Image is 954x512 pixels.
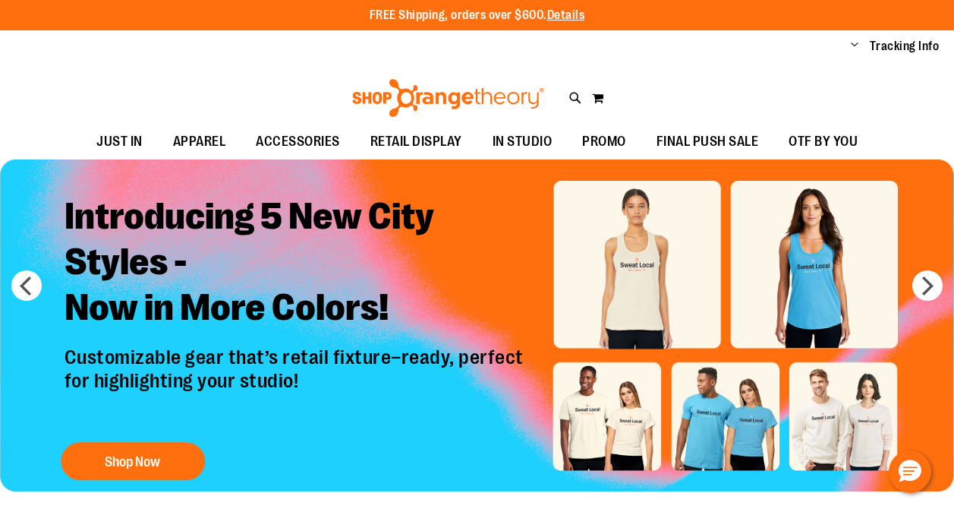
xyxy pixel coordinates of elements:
[582,125,626,159] span: PROMO
[870,38,940,55] a: Tracking Info
[158,125,241,160] a: APPAREL
[656,125,759,159] span: FINAL PUSH SALE
[773,125,873,160] a: OTF BY YOU
[96,125,143,159] span: JUST IN
[350,79,546,117] img: Shop Orangetheory
[789,125,858,159] span: OTF BY YOU
[851,39,858,54] button: Account menu
[61,442,205,480] button: Shop Now
[53,182,530,346] h2: Introducing 5 New City Styles - Now in More Colors!
[241,125,355,160] a: ACCESSORIES
[912,270,943,301] button: next
[355,125,477,160] a: RETAIL DISPLAY
[370,125,462,159] span: RETAIL DISPLAY
[547,8,585,22] a: Details
[889,450,931,493] button: Hello, have a question? Let’s chat.
[477,125,568,160] a: IN STUDIO
[256,125,340,159] span: ACCESSORIES
[370,7,585,24] p: FREE Shipping, orders over $600.
[567,125,641,160] a: PROMO
[81,125,158,160] a: JUST IN
[11,270,42,301] button: prev
[53,346,530,427] p: Customizable gear that’s retail fixture–ready, perfect for highlighting your studio!
[493,125,553,159] span: IN STUDIO
[173,125,226,159] span: APPAREL
[53,182,530,488] a: Introducing 5 New City Styles -Now in More Colors! Customizable gear that’s retail fixture–ready,...
[641,125,774,160] a: FINAL PUSH SALE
